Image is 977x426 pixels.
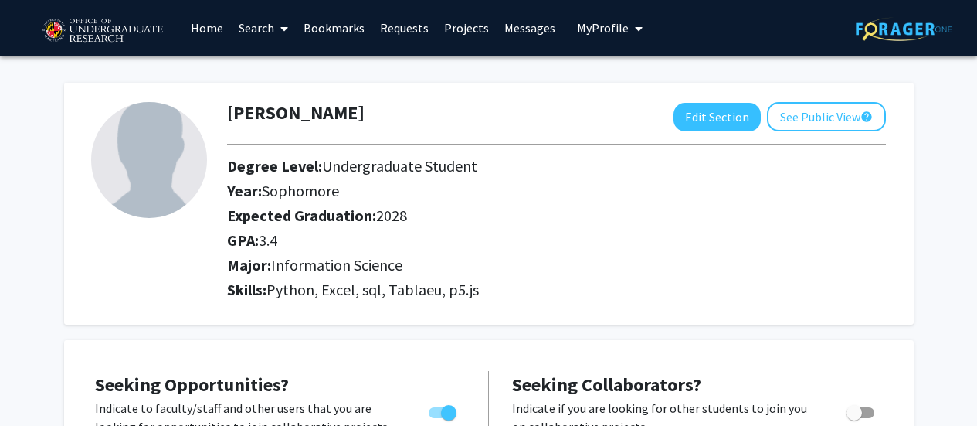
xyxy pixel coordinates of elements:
span: Python, Excel, sql, Tablaeu, p5.js [266,280,479,299]
h2: Expected Graduation: [227,206,886,225]
h2: Skills: [227,281,886,299]
h2: Year: [227,182,886,200]
div: Toggle [422,399,465,422]
img: Profile Picture [91,102,207,218]
h2: GPA: [227,231,886,250]
span: My Profile [577,20,629,36]
button: See Public View [767,102,886,131]
span: Sophomore [262,181,339,200]
mat-icon: help [860,107,873,126]
a: Requests [372,1,436,55]
span: Information Science [271,255,402,274]
span: 3.4 [259,230,277,250]
a: Projects [436,1,497,55]
h1: [PERSON_NAME] [227,102,365,124]
a: Bookmarks [296,1,372,55]
a: Home [183,1,231,55]
h2: Major: [227,256,886,274]
a: Messages [497,1,563,55]
img: University of Maryland Logo [37,12,168,50]
a: Search [231,1,296,55]
span: Undergraduate Student [322,156,477,176]
span: 2028 [376,206,407,225]
h2: Degree Level: [227,157,886,176]
span: Seeking Collaborators? [512,373,701,397]
span: Seeking Opportunities? [95,373,289,397]
div: Toggle [840,399,883,422]
button: Edit Section [673,103,761,131]
img: ForagerOne Logo [856,17,952,41]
